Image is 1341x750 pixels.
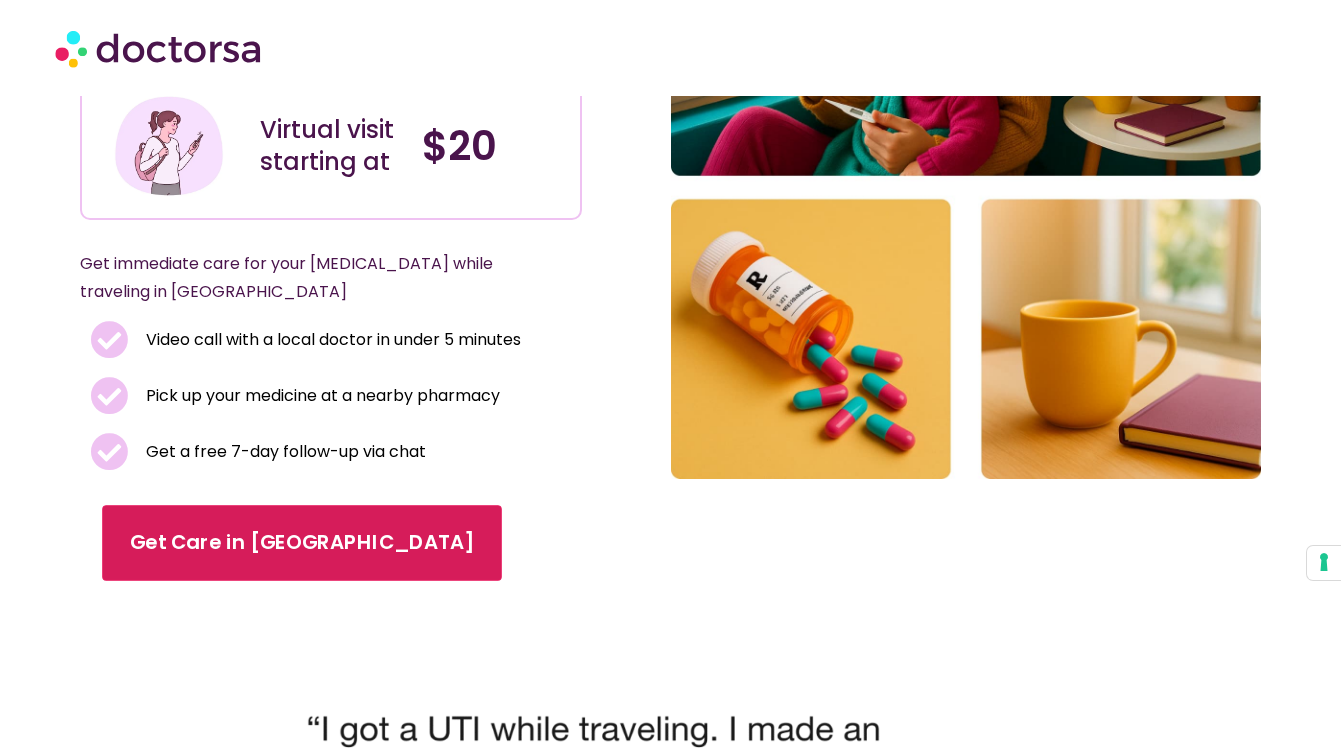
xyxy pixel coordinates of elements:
div: Virtual visit starting at [260,114,403,178]
p: Get immediate care for your [MEDICAL_DATA] while traveling in [GEOGRAPHIC_DATA] [80,250,534,306]
a: Get Care in [GEOGRAPHIC_DATA] [103,505,503,581]
span: Video call with a local doctor in under 5 minutes [141,326,521,354]
span: Get Care in [GEOGRAPHIC_DATA] [131,528,475,557]
span: Pick up your medicine at a nearby pharmacy [141,382,500,410]
img: Illustration depicting a young woman in a casual outfit, engaged with her smartphone. She has a p... [112,89,226,203]
button: Your consent preferences for tracking technologies [1307,546,1341,580]
h4: $20 [422,122,565,170]
span: Get a free 7-day follow-up via chat [141,438,426,466]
